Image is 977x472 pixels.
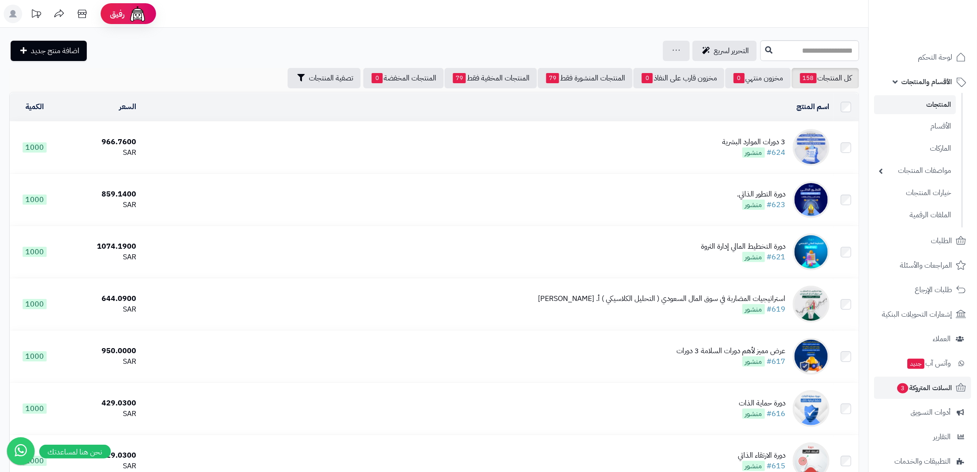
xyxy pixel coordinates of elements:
span: منشور [742,200,765,210]
a: لوحة التحكم [874,46,971,68]
a: المنتجات المنشورة فقط79 [538,68,633,88]
span: منشور [742,252,765,262]
span: الأقسام والمنتجات [902,75,953,88]
span: 1000 [23,404,47,414]
span: منشور [742,461,765,471]
div: SAR [63,304,136,315]
a: #621 [767,251,786,263]
span: المراجعات والأسئلة [900,259,953,272]
span: 1000 [23,299,47,309]
button: تصفية المنتجات [288,68,361,88]
span: العملاء [933,332,951,345]
span: 0 [642,73,653,83]
div: 950.0000 [63,346,136,356]
span: 1000 [23,351,47,362]
span: إشعارات التحويلات البنكية [882,308,953,321]
span: 1000 [23,195,47,205]
div: SAR [63,200,136,210]
span: السلات المتروكة [897,381,953,394]
img: استراتيجيات المضاربة في سوق المال السعودي ( التحليل الكلاسيكي ) أ. رائد العساف [793,286,830,323]
img: 3 دورات الموارد البشرية [793,129,830,166]
div: SAR [63,356,136,367]
div: استراتيجيات المضاربة في سوق المال السعودي ( التحليل الكلاسيكي ) أ. [PERSON_NAME] [538,294,786,304]
a: السلات المتروكة3 [874,377,971,399]
div: دورة الارتقاء الذاتي [738,450,786,461]
span: منشور [742,356,765,367]
div: دورة التطور الذاتي. [737,189,786,200]
span: لوحة التحكم [918,51,953,64]
a: المنتجات المخفية فقط79 [445,68,537,88]
a: اضافة منتج جديد [11,41,87,61]
a: مواصفات المنتجات [874,161,956,181]
a: تحديثات المنصة [24,5,48,25]
a: العملاء [874,328,971,350]
a: التقارير [874,426,971,448]
a: الكمية [25,101,44,112]
div: SAR [63,409,136,419]
span: التقارير [934,430,951,443]
span: 1000 [23,247,47,257]
span: تصفية المنتجات [309,73,353,84]
a: #615 [767,460,786,472]
a: الماركات [874,139,956,159]
span: 0 [372,73,383,83]
div: 859.1400 [63,189,136,200]
div: 3 دورات الموارد البشرية [723,137,786,147]
span: منشور [742,304,765,314]
span: طلبات الإرجاع [915,283,953,296]
a: الطلبات [874,230,971,252]
img: ai-face.png [128,5,147,23]
a: المنتجات المخفضة0 [363,68,444,88]
div: SAR [63,147,136,158]
span: رفيق [110,8,125,19]
span: 79 [453,73,466,83]
img: دورة التطور الذاتي. [793,181,830,218]
a: إشعارات التحويلات البنكية [874,303,971,325]
div: عرض مميز لأهم دورات السلامة 3 دورات [677,346,786,356]
a: المنتجات [874,95,956,114]
div: دورة التخطيط المالي إدارة الثروة [701,241,786,252]
div: 429.0300 [63,398,136,409]
a: كل المنتجات158 [792,68,859,88]
a: المراجعات والأسئلة [874,254,971,276]
img: دورة التخطيط المالي إدارة الثروة [793,233,830,270]
a: اسم المنتج [797,101,830,112]
div: SAR [63,252,136,263]
div: دورة حماية الذات [739,398,786,409]
span: منشور [742,409,765,419]
a: #616 [767,408,786,419]
a: #624 [767,147,786,158]
a: طلبات الإرجاع [874,279,971,301]
span: اضافة منتج جديد [31,45,79,56]
a: مخزون قارب على النفاذ0 [633,68,724,88]
span: أدوات التسويق [911,406,951,419]
a: أدوات التسويق [874,401,971,423]
div: SAR [63,461,136,472]
span: 79 [546,73,559,83]
img: دورة حماية الذات [793,390,830,427]
span: التحرير لسريع [714,45,749,56]
div: 966.7600 [63,137,136,147]
span: 3 [897,383,909,394]
img: عرض مميز لأهم دورات السلامة 3 دورات [793,338,830,375]
span: جديد [908,359,925,369]
a: وآتس آبجديد [874,352,971,374]
div: 644.0900 [63,294,136,304]
a: #619 [767,304,786,315]
a: #617 [767,356,786,367]
a: التحرير لسريع [693,41,757,61]
a: الملفات الرقمية [874,205,956,225]
span: وآتس آب [907,357,951,370]
span: 1000 [23,142,47,153]
span: التطبيقات والخدمات [895,455,951,468]
a: مخزون منتهي0 [725,68,791,88]
div: 1074.1900 [63,241,136,252]
a: الأقسام [874,116,956,136]
span: 158 [800,73,817,83]
span: الطلبات [931,234,953,247]
a: السعر [119,101,136,112]
img: logo-2.png [914,12,968,32]
span: منشور [742,147,765,158]
a: #623 [767,199,786,210]
span: 0 [734,73,745,83]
